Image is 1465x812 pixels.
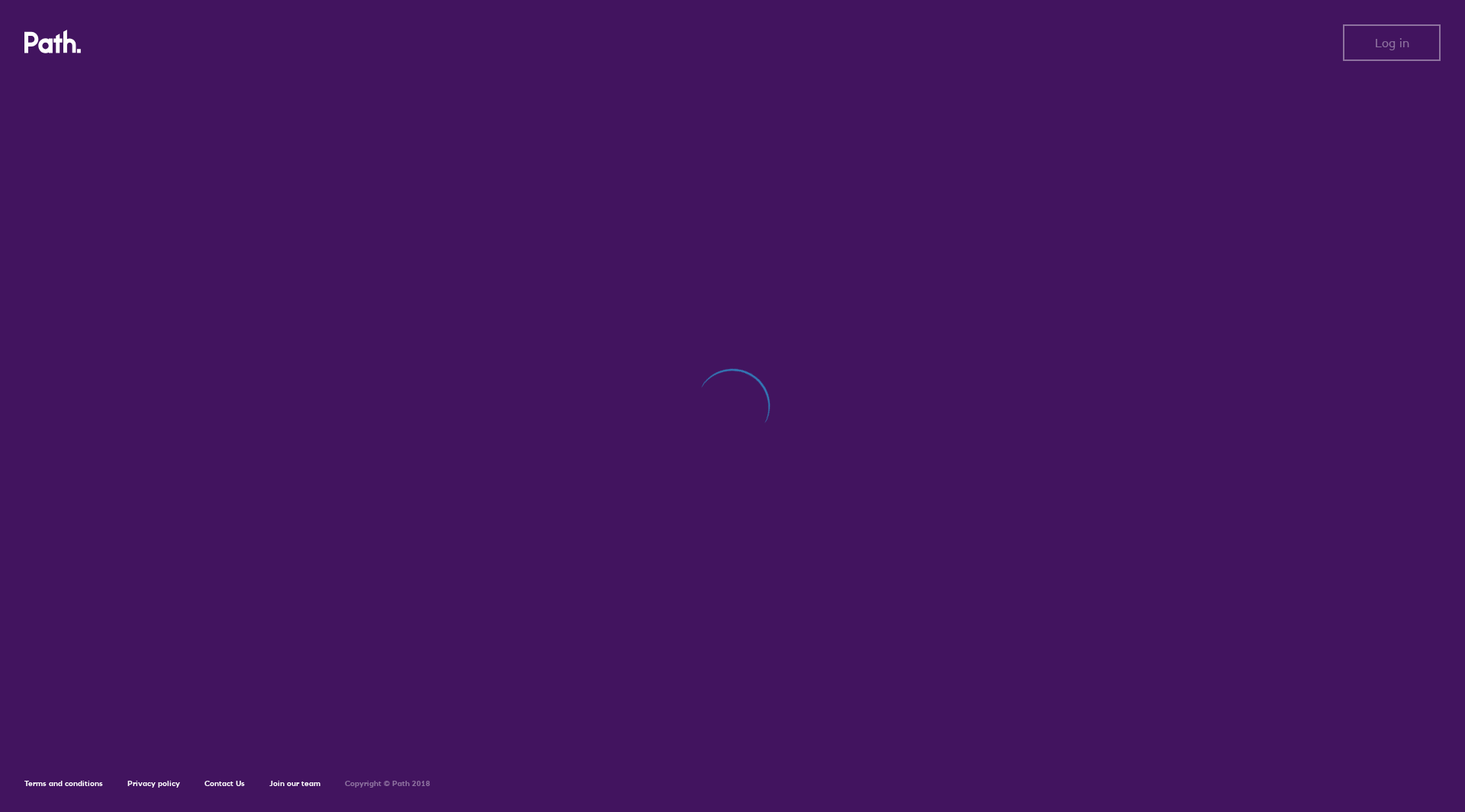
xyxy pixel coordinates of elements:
[24,778,103,788] a: Terms and conditions
[127,778,180,788] a: Privacy policy
[1375,36,1409,50] span: Log in
[1343,24,1441,61] button: Log in
[269,778,320,788] a: Join our team
[204,778,245,788] a: Contact Us
[345,779,430,788] h6: Copyright © Path 2018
